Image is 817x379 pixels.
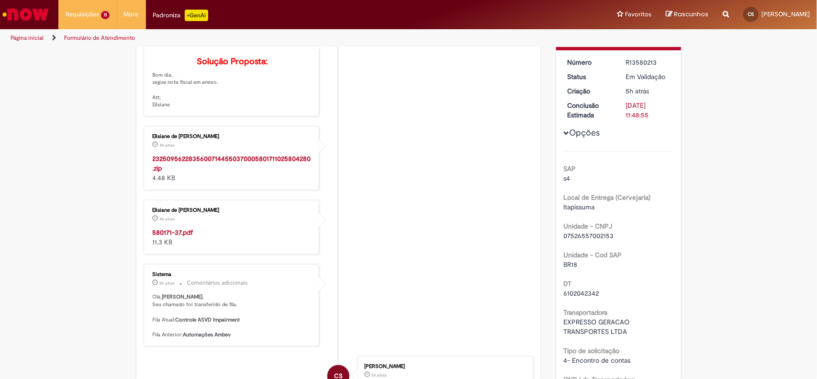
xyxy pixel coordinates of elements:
[563,174,570,183] span: s4
[563,279,571,288] b: DT
[153,228,193,237] a: 580171-37.pdf
[563,346,619,355] b: Tipo de solicitação
[153,57,312,109] p: Bom dia, segue nota fiscal em anexo. Att; Elisiane
[666,10,708,19] a: Rascunhos
[197,56,268,67] b: Solução Proposta:
[626,57,671,67] div: R13580213
[176,316,240,323] b: Controle ASVD Impairment
[626,87,649,95] span: 5h atrás
[563,318,631,336] span: EXPRESSO GERACAO TRANSPORTES LTDA
[563,222,612,230] b: Unidade - CNPJ
[64,34,135,42] a: Formulário de Atendimento
[371,372,387,378] span: 5h atrás
[563,356,630,365] span: 4- Encontro de contas
[153,10,208,21] div: Padroniza
[563,289,599,298] span: 6102042342
[563,231,614,240] span: 07526557002153
[761,10,810,18] span: [PERSON_NAME]
[563,308,607,317] b: Transportadora
[364,364,524,369] div: [PERSON_NAME]
[626,101,671,120] div: [DATE] 11:48:55
[563,203,594,211] span: Itapissuma
[563,164,576,173] b: SAP
[162,293,203,300] b: [PERSON_NAME]
[185,10,208,21] p: +GenAi
[153,134,312,139] div: Elisiane de [PERSON_NAME]
[66,10,99,19] span: Requisições
[371,372,387,378] time: 30/09/2025 09:48:52
[7,29,537,47] ul: Trilhas de página
[748,11,754,17] span: CS
[560,86,619,96] dt: Criação
[101,11,110,19] span: 11
[124,10,139,19] span: More
[626,87,649,95] time: 30/09/2025 09:48:53
[626,72,671,81] div: Em Validação
[560,57,619,67] dt: Número
[153,228,312,247] div: 11.3 KB
[160,216,175,222] span: 4h atrás
[153,207,312,213] div: Elisiane de [PERSON_NAME]
[160,142,175,148] span: 4h atrás
[563,251,622,259] b: Unidade - Cod SAP
[160,142,175,148] time: 30/09/2025 10:45:03
[11,34,44,42] a: Página inicial
[160,280,175,286] span: 5h atrás
[625,10,651,19] span: Favoritos
[560,101,619,120] dt: Conclusão Estimada
[153,293,312,338] p: Olá, , Seu chamado foi transferido de fila. Fila Atual: Fila Anterior:
[563,193,650,202] b: Local de Entrega (Cervejaria)
[674,10,708,19] span: Rascunhos
[160,280,175,286] time: 30/09/2025 09:48:57
[153,154,311,172] a: 23250956228356007144550370005801711025804280.zip
[626,86,671,96] div: 30/09/2025 09:48:53
[153,272,312,277] div: Sistema
[1,5,50,24] img: ServiceNow
[153,154,312,183] div: 4.48 KB
[160,216,175,222] time: 30/09/2025 10:45:02
[560,72,619,81] dt: Status
[187,279,248,287] small: Comentários adicionais
[183,331,231,338] b: Automações Ambev
[563,260,577,269] span: BR18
